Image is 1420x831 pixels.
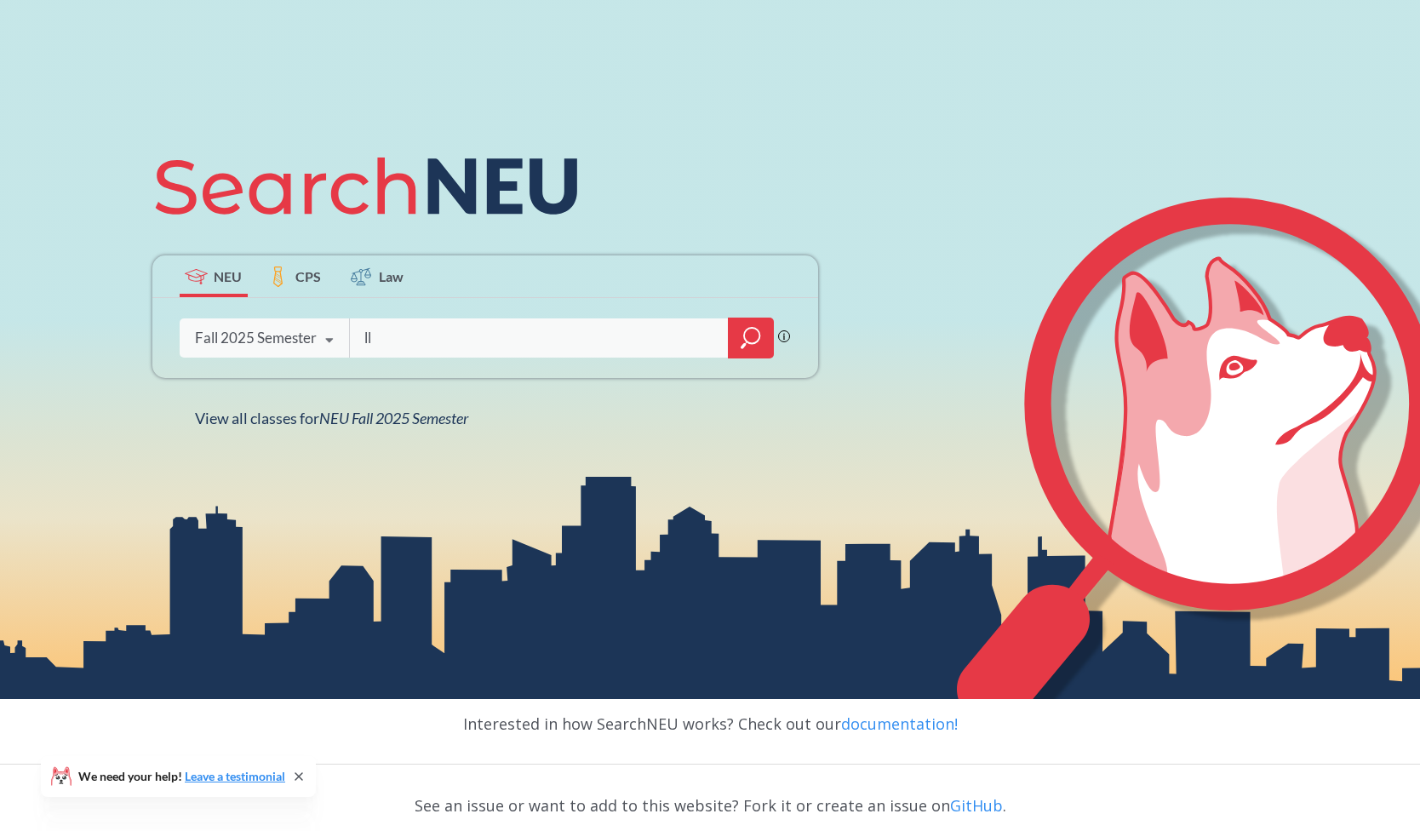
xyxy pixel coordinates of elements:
[728,318,774,358] div: magnifying glass
[295,266,321,286] span: CPS
[195,329,317,347] div: Fall 2025 Semester
[379,266,404,286] span: Law
[741,326,761,350] svg: magnifying glass
[319,409,468,427] span: NEU Fall 2025 Semester
[363,320,717,356] input: Class, professor, course number, "phrase"
[950,795,1003,816] a: GitHub
[195,409,468,427] span: View all classes for
[841,714,958,734] a: documentation!
[214,266,242,286] span: NEU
